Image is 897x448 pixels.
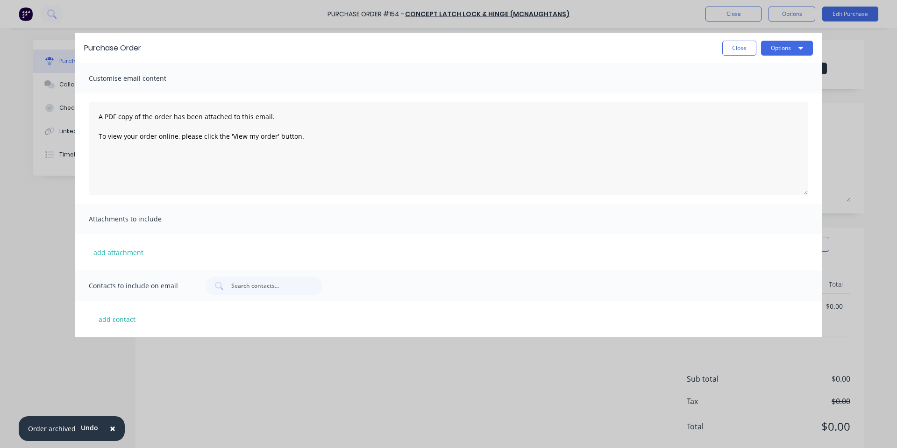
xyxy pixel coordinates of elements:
button: add contact [89,312,145,326]
span: × [110,422,115,435]
div: Purchase Order [84,43,141,54]
div: Order archived [28,424,76,434]
textarea: A PDF copy of the order has been attached to this email. To view your order online, please click ... [89,102,808,195]
button: add attachment [89,245,148,259]
span: Customise email content [89,72,192,85]
button: Close [722,41,756,56]
button: Options [761,41,813,56]
button: Undo [76,421,103,435]
input: Search contacts... [230,281,308,291]
span: Contacts to include on email [89,279,192,292]
button: Close [100,418,125,440]
span: Attachments to include [89,213,192,226]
